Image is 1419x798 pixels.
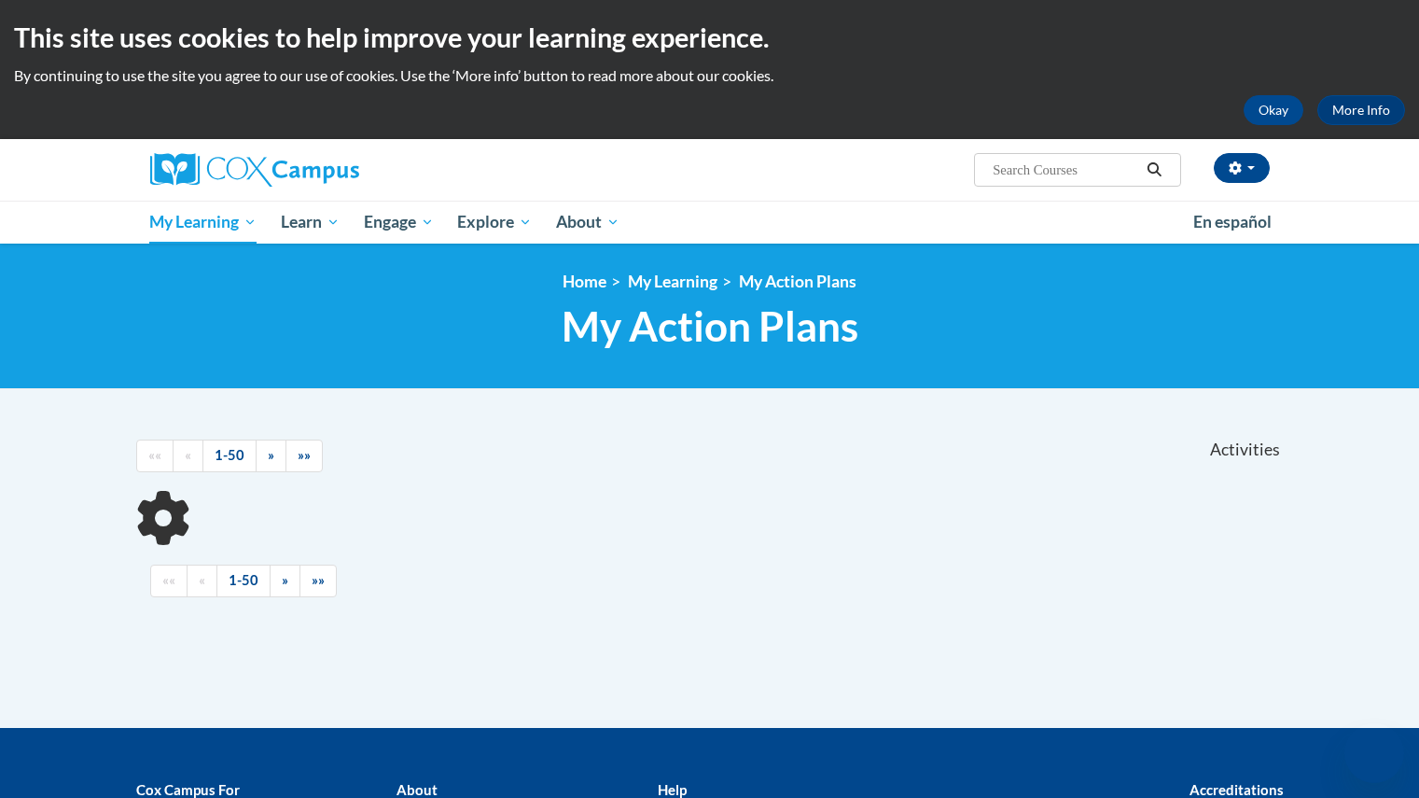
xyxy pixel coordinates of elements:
a: Learn [269,201,352,244]
button: Account Settings [1214,153,1270,183]
b: About [396,781,438,798]
b: Help [658,781,687,798]
a: My Action Plans [739,272,856,291]
a: End [285,440,323,472]
a: Engage [352,201,446,244]
span: »» [312,572,325,588]
span: «« [148,447,161,463]
span: Explore [457,211,532,233]
a: Explore [445,201,544,244]
p: By continuing to use the site you agree to our use of cookies. Use the ‘More info’ button to read... [14,65,1405,86]
span: My Learning [149,211,257,233]
a: 1-50 [202,440,257,472]
a: Begining [136,440,174,472]
span: »» [298,447,311,463]
a: Cox Campus [150,153,505,187]
span: « [185,447,191,463]
a: En español [1181,203,1284,242]
div: Main menu [122,201,1298,244]
input: Search Courses [991,159,1140,181]
span: « [199,572,205,588]
a: More Info [1317,95,1405,125]
span: About [556,211,619,233]
a: 1-50 [216,565,271,597]
a: My Learning [628,272,717,291]
b: Accreditations [1189,781,1284,798]
a: My Learning [138,201,270,244]
span: My Action Plans [562,301,858,351]
button: Okay [1244,95,1303,125]
span: Activities [1210,440,1280,460]
a: Begining [150,565,188,597]
b: Cox Campus For [136,781,240,798]
span: Learn [281,211,340,233]
button: Search [1140,159,1168,181]
span: » [282,572,288,588]
a: End [299,565,337,597]
span: «« [162,572,175,588]
a: Previous [187,565,217,597]
span: En español [1193,212,1272,231]
span: Engage [364,211,434,233]
a: Next [256,440,286,472]
a: Previous [173,440,203,472]
a: About [544,201,632,244]
img: Cox Campus [150,153,359,187]
a: Next [270,565,300,597]
h2: This site uses cookies to help improve your learning experience. [14,19,1405,56]
a: Home [563,272,606,291]
span: » [268,447,274,463]
iframe: Button to launch messaging window [1344,723,1404,783]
